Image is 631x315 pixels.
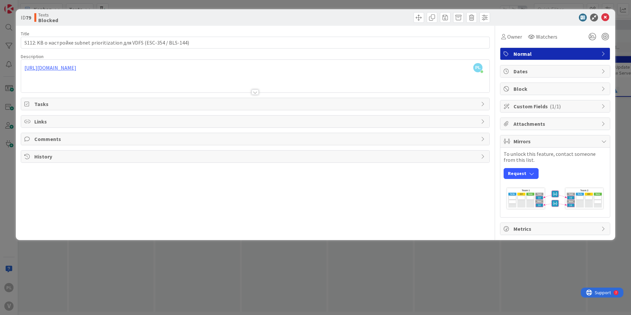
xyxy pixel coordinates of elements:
[550,103,561,110] span: ( 1/1 )
[34,118,478,125] span: Links
[38,12,58,17] span: Texts
[514,50,598,58] span: Normal
[38,17,58,23] b: Blocked
[21,37,490,49] input: type card name here...
[504,182,607,214] img: mirror.png
[514,85,598,93] span: Block
[473,63,482,72] span: PL
[21,53,44,59] span: Description
[21,14,31,21] span: ID
[34,3,36,8] div: 7
[14,1,30,9] span: Support
[26,14,31,21] b: 79
[507,33,522,41] span: Owner
[514,120,598,128] span: Attachments
[514,137,598,145] span: Mirrors
[504,151,607,179] div: To unlock this feature, contact someone from this list.
[21,31,29,37] label: Title
[34,100,478,108] span: Tasks
[514,102,598,110] span: Custom Fields
[34,153,478,160] span: History
[514,225,598,233] span: Metrics
[514,67,598,75] span: Dates
[34,135,478,143] span: Comments
[536,33,557,41] span: Watchers
[504,168,539,179] button: Request
[24,64,76,71] a: [URL][DOMAIN_NAME]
